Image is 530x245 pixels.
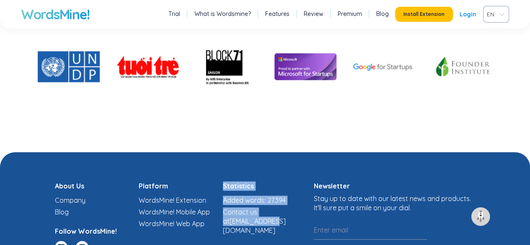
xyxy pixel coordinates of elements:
img: Microsoft [274,53,336,80]
img: TuoiTre [116,55,178,78]
h4: Follow WordsMine! [55,227,139,236]
a: Features [265,10,290,18]
a: Premium [338,10,362,18]
img: Google [353,63,415,71]
h4: Statistics [223,181,307,191]
div: Stay up to date with our latest news and products. It'll sure put a smile on your dial. [314,194,476,212]
img: to top [474,210,487,223]
img: UNDP [38,51,100,82]
a: Review [304,10,323,18]
span: Install Extension [403,11,445,18]
a: Company [55,196,85,204]
img: Block71 [196,36,258,98]
a: WordsMine! Extension [139,196,206,204]
a: Contact us at[EMAIL_ADDRESS][DOMAIN_NAME] [223,208,286,235]
span: VIE [487,8,502,21]
a: WordsMine! Mobile App [139,208,210,216]
img: Founder Institute [432,54,494,80]
a: Trial [168,10,180,18]
a: Blog [55,208,69,216]
h4: About Us [55,181,139,191]
a: Login [460,7,476,22]
a: WordsMine! [21,6,89,23]
input: Enter email [314,221,427,240]
a: Added words: 27.394 [223,196,286,204]
a: Blog [376,10,389,18]
h4: Newsletter [314,181,476,191]
button: Install Extension [395,7,453,22]
h4: Platform [139,181,223,191]
a: WordsMine! Web App [139,219,204,228]
a: What is Wordsmine? [194,10,251,18]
